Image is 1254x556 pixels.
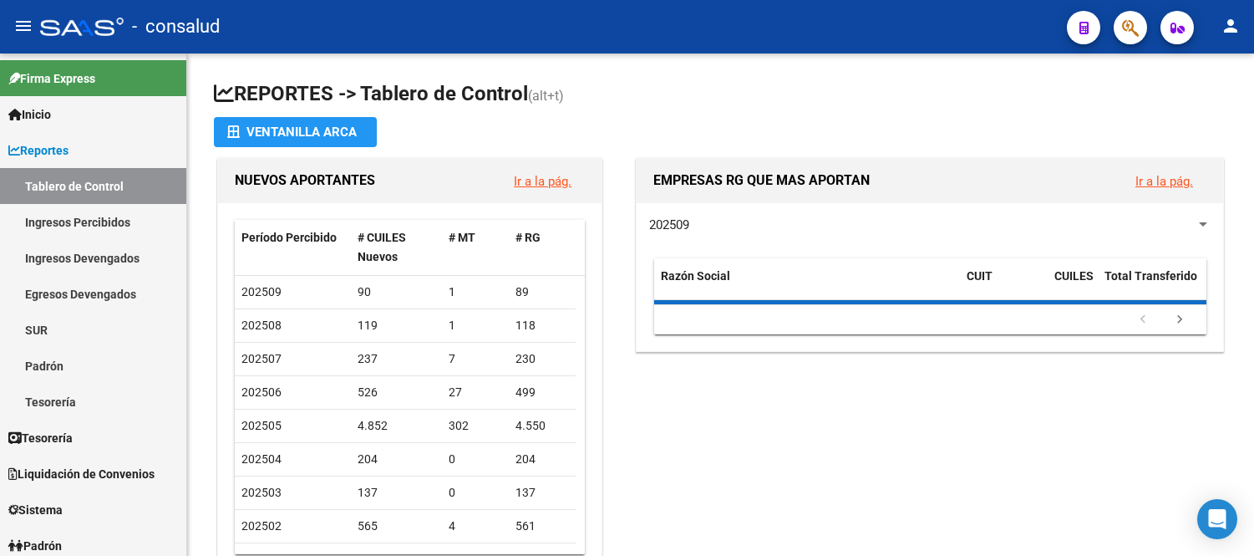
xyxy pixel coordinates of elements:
[8,465,155,483] span: Liquidación de Convenios
[8,69,95,88] span: Firma Express
[500,166,585,196] button: Ir a la pág.
[358,316,435,335] div: 119
[1098,258,1215,314] datatable-header-cell: Total Transferido
[241,231,337,244] span: Período Percibido
[358,416,435,436] div: 4.852
[1197,499,1237,539] div: Open Intercom Messenger
[515,416,569,436] div: 4.550
[653,172,870,188] span: EMPRESAS RG QUE MAS APORTAN
[649,217,689,232] span: 202509
[214,117,377,147] button: Ventanilla ARCA
[515,316,569,335] div: 118
[1122,166,1206,196] button: Ir a la pág.
[13,16,33,36] mat-icon: menu
[449,231,475,244] span: # MT
[960,258,1048,314] datatable-header-cell: CUIT
[661,269,730,283] span: Razón Social
[449,283,502,302] div: 1
[1164,311,1196,329] a: go to next page
[241,385,282,399] span: 202506
[515,517,569,536] div: 561
[227,117,363,147] div: Ventanilla ARCA
[8,537,62,555] span: Padrón
[515,283,569,302] div: 89
[241,419,282,432] span: 202505
[515,349,569,369] div: 230
[8,429,73,447] span: Tesorería
[241,319,282,332] span: 202508
[528,88,564,104] span: (alt+t)
[241,519,282,533] span: 202502
[8,141,69,160] span: Reportes
[515,383,569,402] div: 499
[449,483,502,502] div: 0
[132,8,220,45] span: - consalud
[1221,16,1241,36] mat-icon: person
[214,80,1227,110] h1: REPORTES -> Tablero de Control
[241,285,282,298] span: 202509
[967,269,993,283] span: CUIT
[241,352,282,365] span: 202507
[449,517,502,536] div: 4
[449,450,502,469] div: 0
[358,517,435,536] div: 565
[515,483,569,502] div: 137
[241,486,282,499] span: 202503
[1135,174,1193,189] a: Ir a la pág.
[1048,258,1098,314] datatable-header-cell: CUILES
[449,316,502,335] div: 1
[235,172,375,188] span: NUEVOS APORTANTES
[358,231,406,263] span: # CUILES Nuevos
[449,383,502,402] div: 27
[358,283,435,302] div: 90
[358,483,435,502] div: 137
[358,450,435,469] div: 204
[1054,269,1094,283] span: CUILES
[8,105,51,124] span: Inicio
[1127,311,1159,329] a: go to previous page
[654,258,960,314] datatable-header-cell: Razón Social
[8,501,63,519] span: Sistema
[442,220,509,275] datatable-header-cell: # MT
[449,349,502,369] div: 7
[351,220,442,275] datatable-header-cell: # CUILES Nuevos
[515,231,541,244] span: # RG
[235,220,351,275] datatable-header-cell: Período Percibido
[1104,269,1197,283] span: Total Transferido
[515,450,569,469] div: 204
[358,383,435,402] div: 526
[241,452,282,466] span: 202504
[514,174,571,189] a: Ir a la pág.
[449,416,502,436] div: 302
[509,220,576,275] datatable-header-cell: # RG
[358,349,435,369] div: 237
